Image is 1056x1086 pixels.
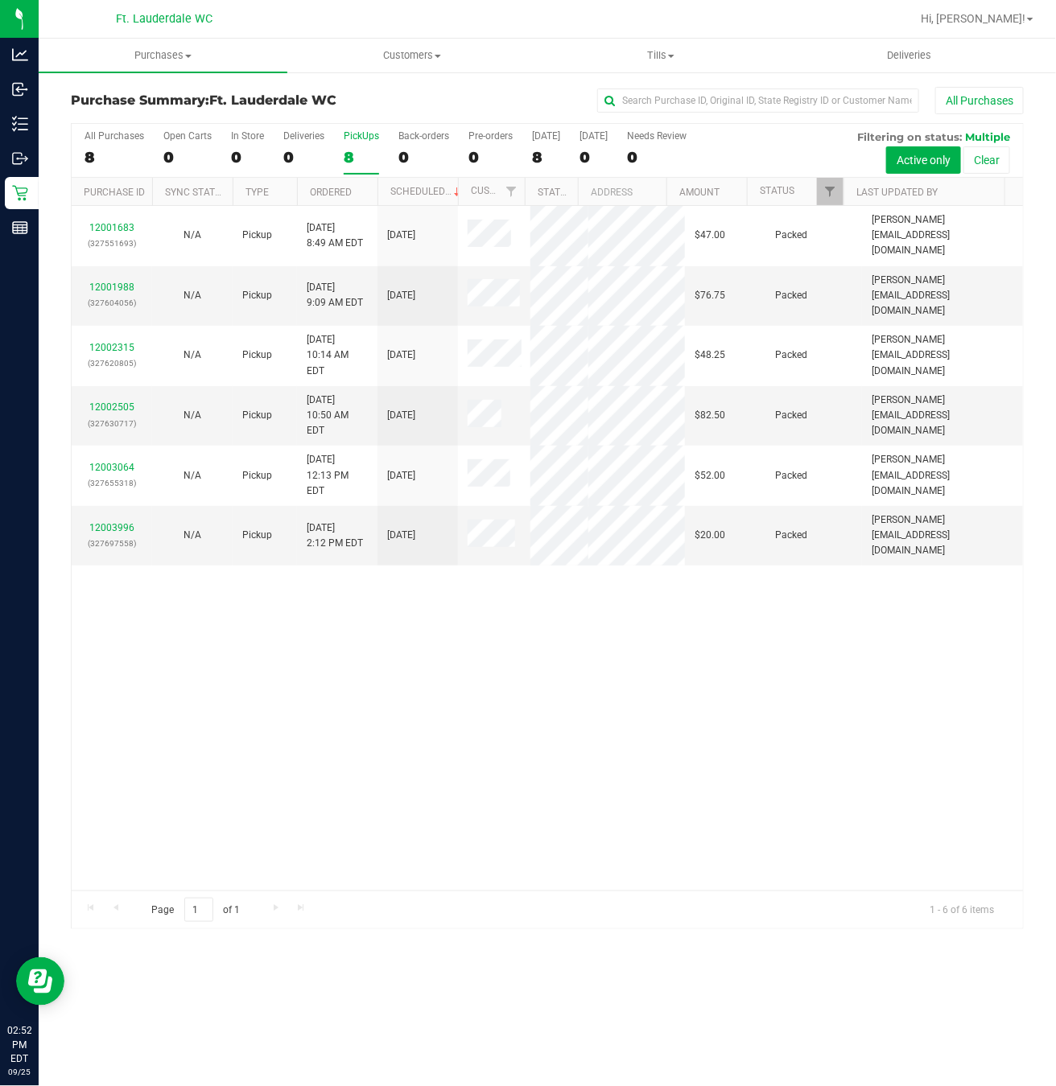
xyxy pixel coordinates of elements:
span: [DATE] [387,288,415,303]
span: Customers [288,48,535,63]
div: In Store [231,130,264,142]
a: Deliveries [785,39,1033,72]
span: Packed [775,528,807,543]
span: [DATE] [387,528,415,543]
a: Type [245,187,269,198]
button: Active only [886,146,961,174]
a: Customer [471,185,521,196]
div: [DATE] [532,130,560,142]
span: Pickup [242,528,272,543]
div: 8 [344,148,379,167]
div: 0 [283,148,324,167]
span: Packed [775,228,807,243]
span: 1 - 6 of 6 items [917,898,1007,922]
span: [DATE] [387,468,415,483]
span: Pickup [242,228,272,243]
a: 12001988 [89,282,134,293]
button: N/A [184,408,201,423]
span: [DATE] 10:50 AM EDT [307,393,368,439]
div: PickUps [344,130,379,142]
span: Not Applicable [184,409,201,421]
a: Sync Status [165,187,227,198]
div: Open Carts [163,130,212,142]
a: 12001683 [89,222,134,233]
span: $48.25 [695,348,725,363]
span: Filtering on status: [857,130,962,143]
div: Pre-orders [468,130,513,142]
a: Customers [287,39,536,72]
th: Address [578,178,666,206]
div: All Purchases [85,130,144,142]
span: [PERSON_NAME][EMAIL_ADDRESS][DOMAIN_NAME] [872,273,1013,319]
a: Purchases [39,39,287,72]
span: $82.50 [695,408,725,423]
div: 8 [85,148,144,167]
div: 0 [468,148,513,167]
inline-svg: Reports [12,220,28,236]
span: $47.00 [695,228,725,243]
p: 09/25 [7,1067,31,1079]
a: Ordered [310,187,352,198]
div: Needs Review [627,130,687,142]
a: Purchase ID [84,187,145,198]
span: Not Applicable [184,529,201,541]
span: Deliveries [865,48,953,63]
span: [PERSON_NAME][EMAIL_ADDRESS][DOMAIN_NAME] [872,452,1013,499]
p: (327697558) [81,536,142,551]
span: Ft. Lauderdale WC [116,12,212,26]
span: Pickup [242,348,272,363]
button: N/A [184,528,201,543]
a: Tills [536,39,785,72]
a: State Registry ID [538,187,622,198]
a: 12002505 [89,401,134,413]
span: Packed [775,408,807,423]
div: [DATE] [580,130,608,142]
iframe: Resource center [16,957,64,1006]
span: Pickup [242,468,272,483]
button: N/A [184,468,201,483]
inline-svg: Inbound [12,81,28,97]
button: All Purchases [935,87,1024,114]
span: [DATE] [387,228,415,243]
h3: Purchase Summary: [71,93,389,108]
div: 8 [532,148,560,167]
a: Status [760,185,794,196]
button: N/A [184,348,201,363]
span: [PERSON_NAME][EMAIL_ADDRESS][DOMAIN_NAME] [872,512,1013,559]
span: [DATE] 10:14 AM EDT [307,332,368,379]
div: 0 [580,148,608,167]
span: [PERSON_NAME][EMAIL_ADDRESS][DOMAIN_NAME] [872,332,1013,379]
div: 0 [627,148,687,167]
span: $20.00 [695,528,725,543]
span: Pickup [242,288,272,303]
div: 0 [398,148,449,167]
a: Scheduled [390,186,464,197]
span: Ft. Lauderdale WC [209,93,336,108]
input: Search Purchase ID, Original ID, State Registry ID or Customer Name... [597,88,919,113]
span: $52.00 [695,468,725,483]
a: Amount [679,187,720,198]
span: Purchases [39,48,287,63]
span: [PERSON_NAME][EMAIL_ADDRESS][DOMAIN_NAME] [872,212,1013,259]
span: [DATE] [387,348,415,363]
p: (327551693) [81,236,142,251]
span: Not Applicable [184,290,201,301]
div: 0 [163,148,212,167]
span: [DATE] [387,408,415,423]
a: Filter [817,178,844,205]
a: 12003996 [89,522,134,533]
span: [DATE] 9:09 AM EDT [307,280,363,311]
inline-svg: Analytics [12,47,28,63]
button: Clear [963,146,1010,174]
span: [DATE] 8:49 AM EDT [307,220,363,251]
div: 0 [231,148,264,167]
a: 12002315 [89,342,134,353]
span: Not Applicable [184,470,201,481]
a: 12003064 [89,462,134,473]
p: 02:52 PM EDT [7,1023,31,1067]
span: [DATE] 12:13 PM EDT [307,452,368,499]
span: Packed [775,468,807,483]
a: Filter [498,178,525,205]
span: [DATE] 2:12 PM EDT [307,520,363,551]
span: Tills [537,48,784,63]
